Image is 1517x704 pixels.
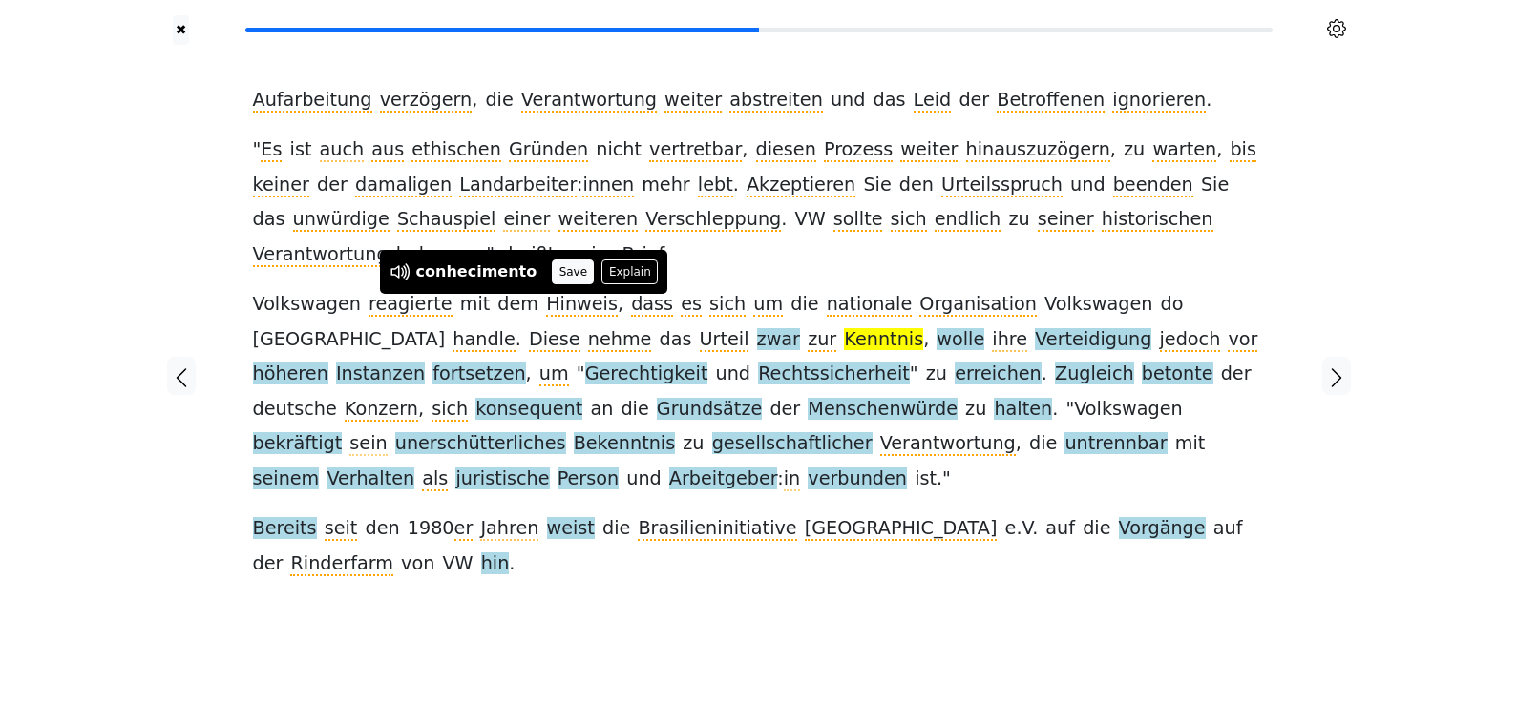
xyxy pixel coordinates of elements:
[552,259,594,284] button: Save
[1160,328,1221,352] span: jedoch
[966,138,1110,162] span: hinauszuzögern
[547,517,595,541] span: weist
[320,138,365,162] span: auch
[1113,174,1193,197] span: beenden
[380,89,473,113] span: verzögern
[416,260,537,283] div: conhecimento
[253,328,446,352] span: [GEOGRAPHIC_DATA]
[844,328,923,352] span: Kenntnis
[683,432,704,454] span: zu
[1029,432,1057,456] span: die
[937,467,942,491] span: .
[1045,517,1075,541] span: auf
[422,467,448,491] span: als
[596,138,642,160] span: nicht
[1070,174,1106,196] span: und
[574,432,676,456] span: Bekenntnis
[253,174,309,197] span: keiner
[349,432,387,456] span: sein
[1110,138,1116,162] span: ,
[959,89,989,111] span: der
[480,517,538,541] span: Jahren
[824,138,893,162] span: Prozess
[460,293,491,315] span: mit
[965,398,986,420] span: zu
[733,174,739,197] span: .
[601,259,658,284] button: Explain
[997,89,1105,113] span: Betroffenen
[1152,138,1216,162] span: warten
[1228,328,1257,352] span: vor
[442,552,473,576] span: VW
[994,398,1052,422] span: halten
[664,89,722,113] span: weiter
[657,398,762,422] span: Grundsätze
[747,174,855,197] span: Akzeptieren
[585,362,708,386] span: Gerechtigkeit
[1175,432,1206,454] span: mit
[1016,432,1022,456] span: ,
[660,328,692,350] span: das
[992,328,1027,352] span: ihre
[937,328,984,352] span: wolle
[808,467,907,491] span: verbunden
[539,362,569,386] span: um
[582,174,634,197] span: innen
[955,362,1042,386] span: erreichen
[1052,398,1058,422] span: .
[880,432,1016,456] span: Verantwortung
[408,517,454,541] span: 1980
[481,552,510,576] span: hin
[327,467,414,491] span: Verhalten
[253,362,328,386] span: höheren
[509,138,588,162] span: Gründen
[1206,89,1211,113] span: .
[591,243,614,267] span: im
[1221,362,1252,384] span: der
[1119,517,1206,541] span: Vorgänge
[253,517,317,541] span: Bereits
[432,398,468,422] span: sich
[317,174,348,196] span: der
[395,432,566,456] span: unerschütterliches
[397,208,495,232] span: Schauspiel
[1065,398,1074,422] span: "
[1142,362,1213,386] span: betonte
[942,467,951,491] span: "
[1016,517,1022,541] span: .
[618,293,623,317] span: ,
[1022,517,1032,541] span: V
[626,467,662,489] span: und
[863,174,891,196] span: Sie
[325,517,358,541] span: seit
[411,138,501,162] span: ethischen
[795,208,826,232] span: VW
[910,362,918,386] span: "
[1038,208,1094,232] span: seiner
[253,398,337,422] span: deutsche
[716,362,751,384] span: und
[365,517,399,541] span: den
[664,243,669,267] span: .
[914,89,952,113] span: Leid
[1216,138,1222,162] span: ,
[253,243,389,267] span: Verantwortung
[516,328,521,352] span: .
[919,293,1037,317] span: Organisation
[698,174,733,197] span: lebt
[1213,517,1243,541] span: auf
[781,208,787,232] span: .
[290,138,312,160] span: ist
[253,208,285,230] span: das
[757,328,800,352] span: zwar
[562,243,583,267] span: es
[1032,517,1038,541] span: .
[558,467,619,491] span: Person
[756,138,816,162] span: diesen
[827,293,913,317] span: nationale
[293,208,390,232] span: unwürdige
[753,293,783,317] span: um
[891,208,927,232] span: sich
[729,89,823,113] span: abstreiten
[758,362,910,386] span: Rechtssicherheit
